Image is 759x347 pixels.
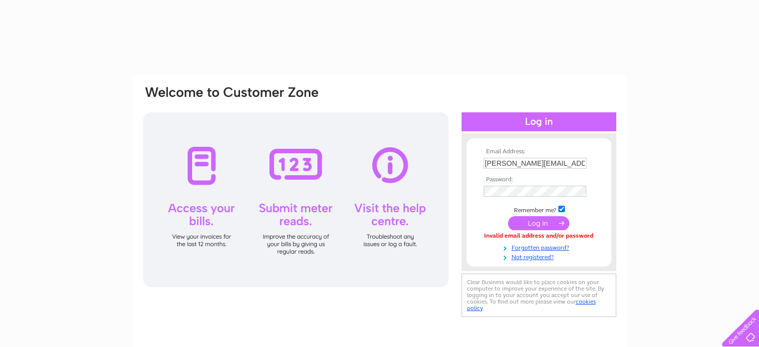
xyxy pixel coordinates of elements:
[481,176,597,183] th: Password:
[481,204,597,214] td: Remember me?
[484,252,597,261] a: Not registered?
[508,216,569,230] input: Submit
[484,233,594,240] div: Invalid email address and/or password
[462,274,616,317] div: Clear Business would like to place cookies on your computer to improve your experience of the sit...
[481,148,597,155] th: Email Address:
[467,298,596,312] a: cookies policy
[484,242,597,252] a: Forgotten password?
